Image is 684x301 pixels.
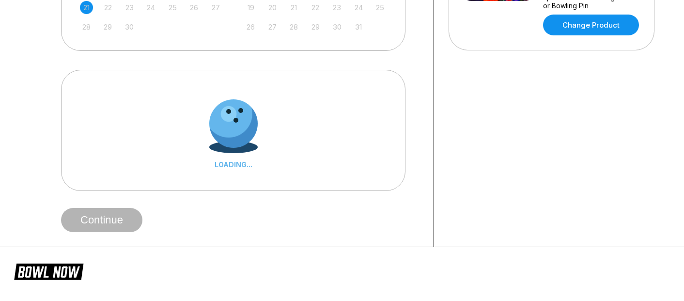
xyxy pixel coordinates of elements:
[309,1,322,14] div: Not available Wednesday, October 22nd, 2025
[123,20,136,33] div: Not available Tuesday, September 30th, 2025
[101,1,114,14] div: Not available Monday, September 22nd, 2025
[352,20,365,33] div: Not available Friday, October 31st, 2025
[244,1,257,14] div: Not available Sunday, October 19th, 2025
[166,1,179,14] div: Not available Thursday, September 25th, 2025
[330,20,343,33] div: Not available Thursday, October 30th, 2025
[266,1,279,14] div: Not available Monday, October 20th, 2025
[209,160,258,169] div: LOADING...
[209,1,222,14] div: Not available Saturday, September 27th, 2025
[144,1,157,14] div: Not available Wednesday, September 24th, 2025
[266,20,279,33] div: Not available Monday, October 27th, 2025
[287,1,300,14] div: Not available Tuesday, October 21st, 2025
[330,1,343,14] div: Not available Thursday, October 23rd, 2025
[123,1,136,14] div: Not available Tuesday, September 23rd, 2025
[187,1,201,14] div: Not available Friday, September 26th, 2025
[287,20,300,33] div: Not available Tuesday, October 28th, 2025
[80,1,93,14] div: Not available Sunday, September 21st, 2025
[244,20,257,33] div: Not available Sunday, October 26th, 2025
[543,15,639,35] a: Change Product
[101,20,114,33] div: Not available Monday, September 29th, 2025
[373,1,387,14] div: Not available Saturday, October 25th, 2025
[352,1,365,14] div: Not available Friday, October 24th, 2025
[309,20,322,33] div: Not available Wednesday, October 29th, 2025
[80,20,93,33] div: Not available Sunday, September 28th, 2025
